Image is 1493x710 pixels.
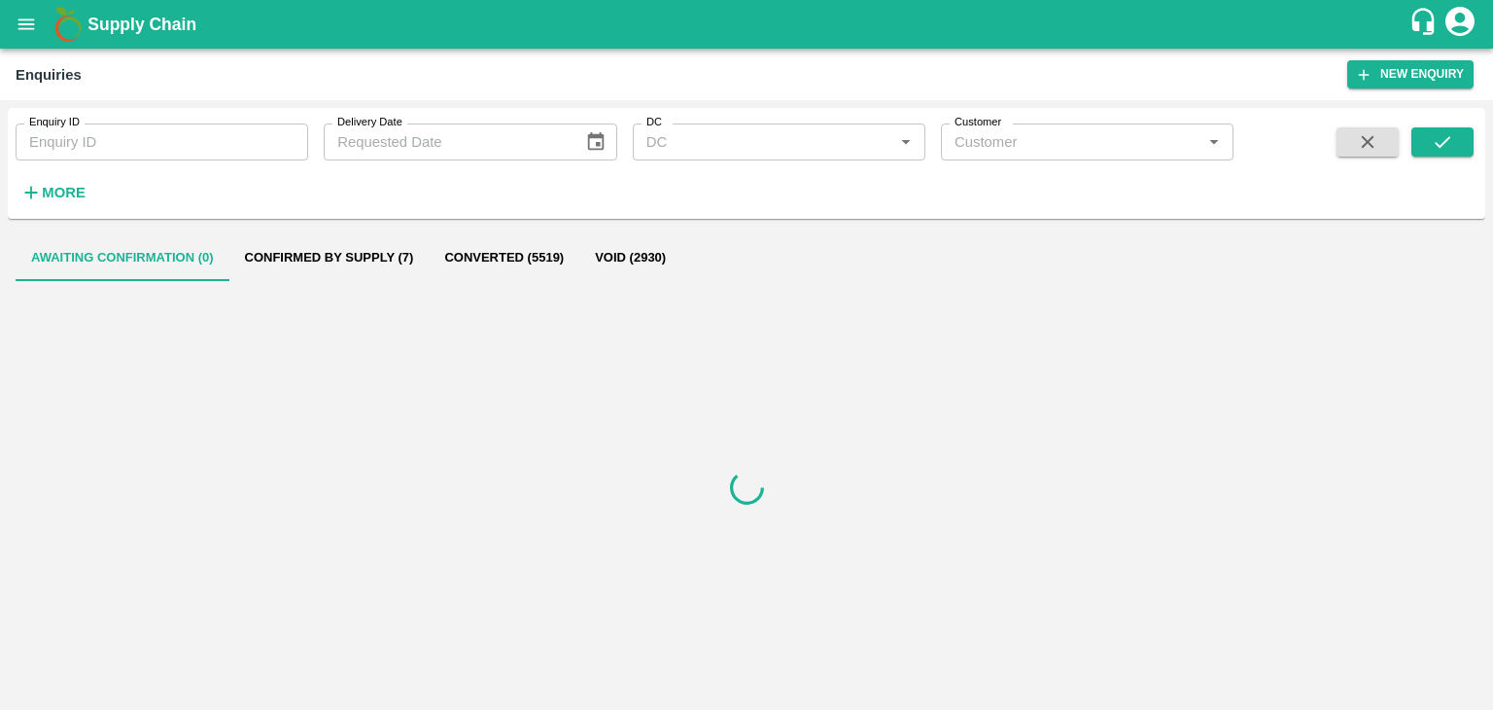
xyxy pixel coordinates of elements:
div: Enquiries [16,62,82,88]
button: New Enquiry [1347,60,1474,89]
button: Choose date [577,124,614,160]
button: Awaiting confirmation (0) [16,234,229,281]
button: Open [893,129,919,155]
button: Void (2930) [579,234,681,281]
input: DC [639,129,887,155]
input: Requested Date [324,124,570,160]
input: Enquiry ID [16,124,308,160]
div: account of current user [1442,4,1477,45]
label: Enquiry ID [29,115,80,130]
button: More [16,176,90,209]
label: Delivery Date [337,115,402,130]
a: Supply Chain [87,11,1408,38]
img: logo [49,5,87,44]
input: Customer [947,129,1196,155]
button: open drawer [4,2,49,47]
label: Customer [955,115,1001,130]
button: Open [1201,129,1227,155]
label: DC [646,115,662,130]
div: customer-support [1408,7,1442,42]
strong: More [42,185,86,200]
button: Confirmed by supply (7) [229,234,430,281]
b: Supply Chain [87,15,196,34]
button: Converted (5519) [429,234,579,281]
